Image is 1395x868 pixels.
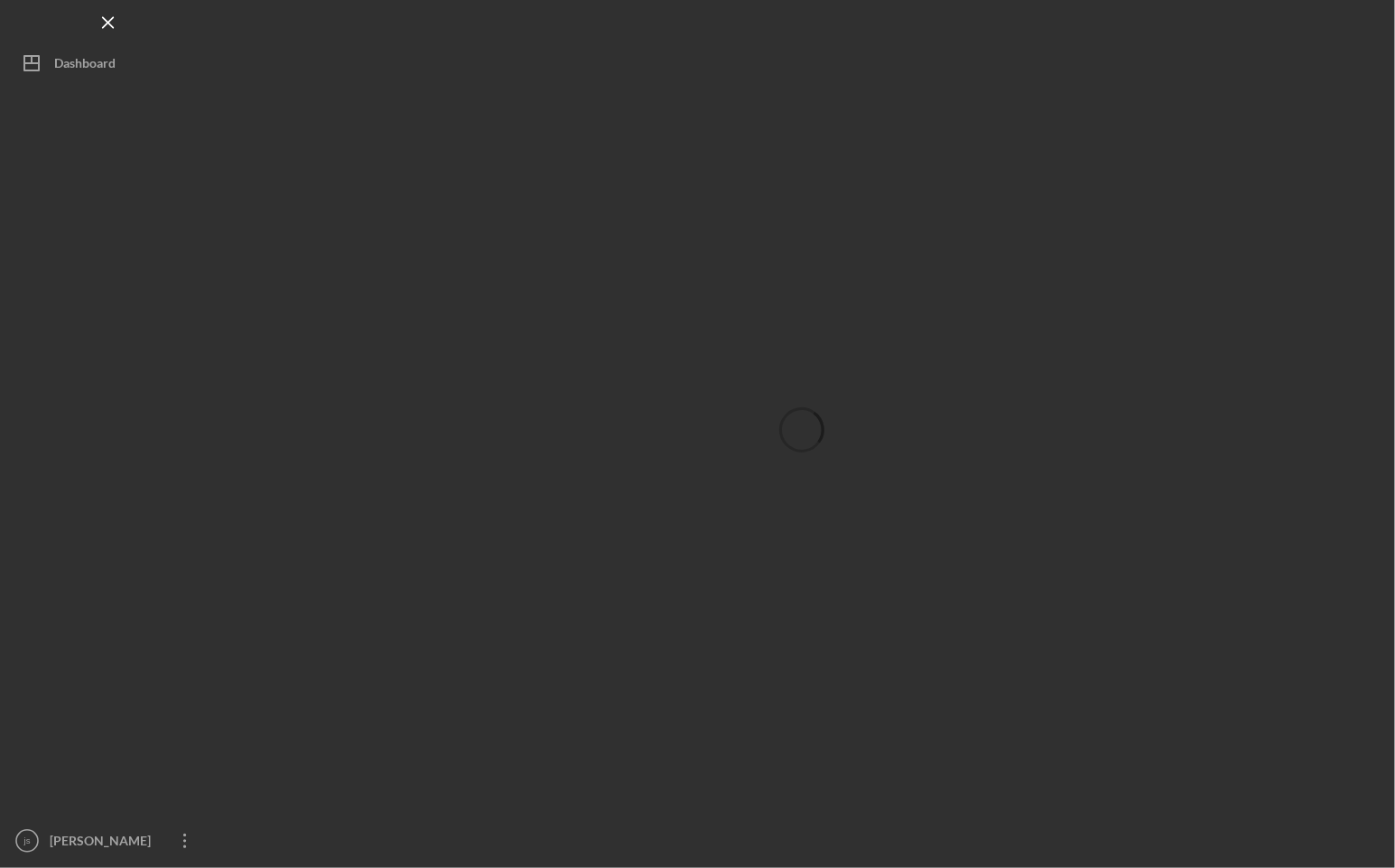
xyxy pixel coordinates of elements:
div: Dashboard [54,45,116,86]
button: js[PERSON_NAME] [9,823,208,859]
div: [PERSON_NAME] [45,823,163,863]
text: js [23,836,31,846]
button: Dashboard [9,45,208,81]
